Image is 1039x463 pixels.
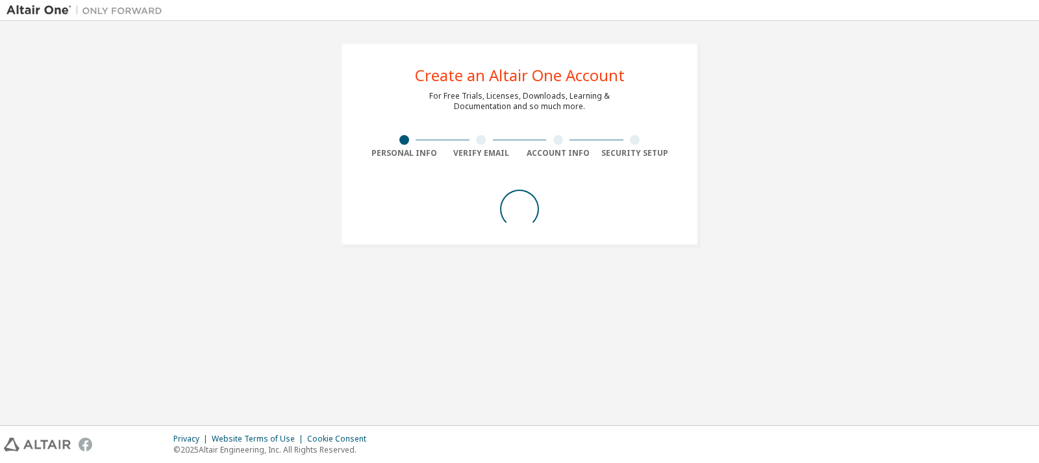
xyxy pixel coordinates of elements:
[173,444,374,455] p: © 2025 Altair Engineering, Inc. All Rights Reserved.
[415,68,625,83] div: Create an Altair One Account
[79,438,92,451] img: facebook.svg
[173,434,212,444] div: Privacy
[307,434,374,444] div: Cookie Consent
[597,148,674,158] div: Security Setup
[4,438,71,451] img: altair_logo.svg
[212,434,307,444] div: Website Terms of Use
[366,148,443,158] div: Personal Info
[6,4,169,17] img: Altair One
[519,148,597,158] div: Account Info
[443,148,520,158] div: Verify Email
[429,91,610,112] div: For Free Trials, Licenses, Downloads, Learning & Documentation and so much more.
